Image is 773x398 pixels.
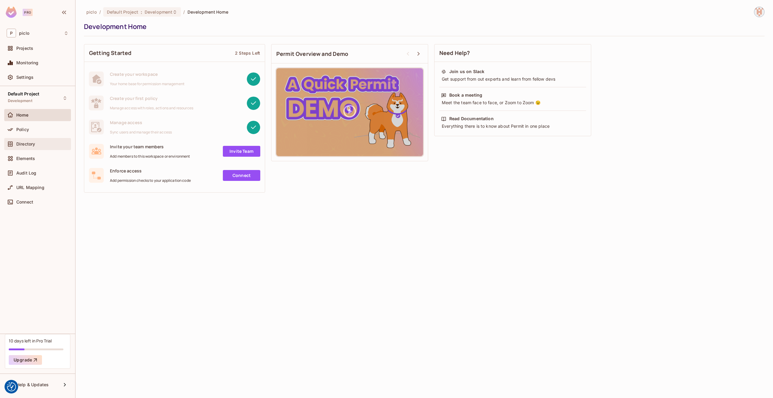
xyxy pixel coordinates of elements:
[110,168,191,174] span: Enforce access
[441,100,584,106] div: Meet the team face to face, or Zoom to Zoom 😉
[7,382,16,391] button: Consent Preferences
[16,185,44,190] span: URL Mapping
[19,31,29,36] span: Workspace: piclo
[235,50,260,56] div: 2 Steps Left
[86,9,97,15] span: the active workspace
[9,338,52,344] div: 10 days left in Pro Trial
[110,95,193,101] span: Create your first policy
[449,116,494,122] div: Read Documentation
[223,170,260,181] a: Connect
[16,75,34,80] span: Settings
[9,355,42,365] button: Upgrade
[188,9,228,15] span: Development Home
[16,46,33,51] span: Projects
[110,106,193,111] span: Manage access with roles, actions and resources
[107,9,138,15] span: Default Project
[16,60,39,65] span: Monitoring
[16,156,35,161] span: Elements
[441,76,584,82] div: Get support from out experts and learn from fellow devs
[16,113,29,117] span: Home
[84,22,762,31] div: Development Home
[16,127,29,132] span: Policy
[145,9,172,15] span: Development
[7,29,16,37] span: P
[110,130,172,135] span: Sync users and manage their access
[8,91,39,96] span: Default Project
[7,382,16,391] img: Revisit consent button
[439,49,470,57] span: Need Help?
[449,92,482,98] div: Book a meeting
[8,98,32,103] span: Development
[223,146,260,157] a: Invite Team
[441,123,584,129] div: Everything there is to know about Permit in one place
[16,200,33,204] span: Connect
[110,71,184,77] span: Create your workspace
[110,120,172,125] span: Manage access
[110,154,190,159] span: Add members to this workspace or environment
[23,9,33,16] div: Pro
[754,7,764,17] img: Liam Taylor
[89,49,131,57] span: Getting Started
[6,7,17,18] img: SReyMgAAAABJRU5ErkJggg==
[140,10,143,14] span: :
[16,171,36,175] span: Audit Log
[110,144,190,149] span: Invite your team members
[16,382,49,387] span: Help & Updates
[99,9,101,15] li: /
[276,50,348,58] span: Permit Overview and Demo
[110,178,191,183] span: Add permission checks to your application code
[183,9,185,15] li: /
[110,82,184,86] span: Your home base for permission management
[449,69,484,75] div: Join us on Slack
[16,142,35,146] span: Directory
